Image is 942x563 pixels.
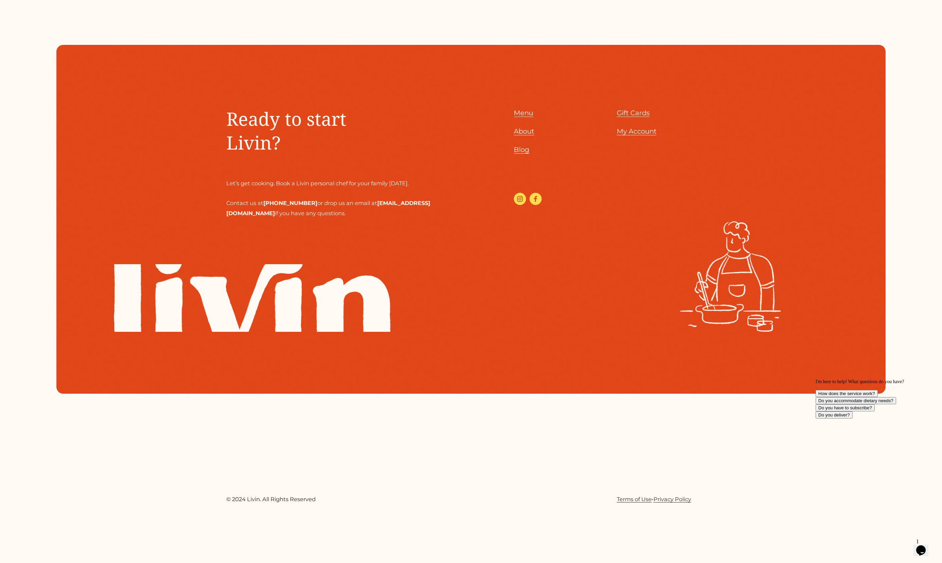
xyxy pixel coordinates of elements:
[514,109,533,117] span: Menu
[226,494,325,504] p: © 2024 Livin. All Rights Reserved
[3,28,62,35] button: Do you have to subscribe?
[3,35,40,42] button: Do you deliver?
[3,21,83,28] button: Do you accommodate dietary needs?
[514,125,534,138] a: About
[226,180,430,216] span: Let’s get cooking. Book a Livin personal chef for your family [DATE]. Contact us at or drop us an...
[617,109,650,117] span: Gift Cards
[263,200,317,206] strong: [PHONE_NUMBER]
[514,107,533,119] a: Menu
[653,494,691,504] a: Privacy Policy
[514,144,529,156] a: Blog
[226,200,430,216] strong: [EMAIL_ADDRESS][DOMAIN_NAME]
[617,107,650,119] a: Gift Cards
[813,376,935,532] iframe: chat widget
[514,146,529,154] span: Blog
[3,3,125,42] div: I'm here to help! What questions do you have?How does the service work?Do you accommodate dietary...
[617,127,657,135] span: My Account
[3,3,91,8] span: I'm here to help! What questions do you have?
[3,14,65,21] button: How does the service work?
[617,494,652,504] a: Terms of Use
[529,193,542,205] a: Facebook
[226,106,351,155] span: Ready to start Livin?
[514,193,526,205] a: Instagram
[617,125,657,138] a: My Account
[514,127,534,135] span: About
[913,536,935,556] iframe: chat widget
[617,494,716,504] p: •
